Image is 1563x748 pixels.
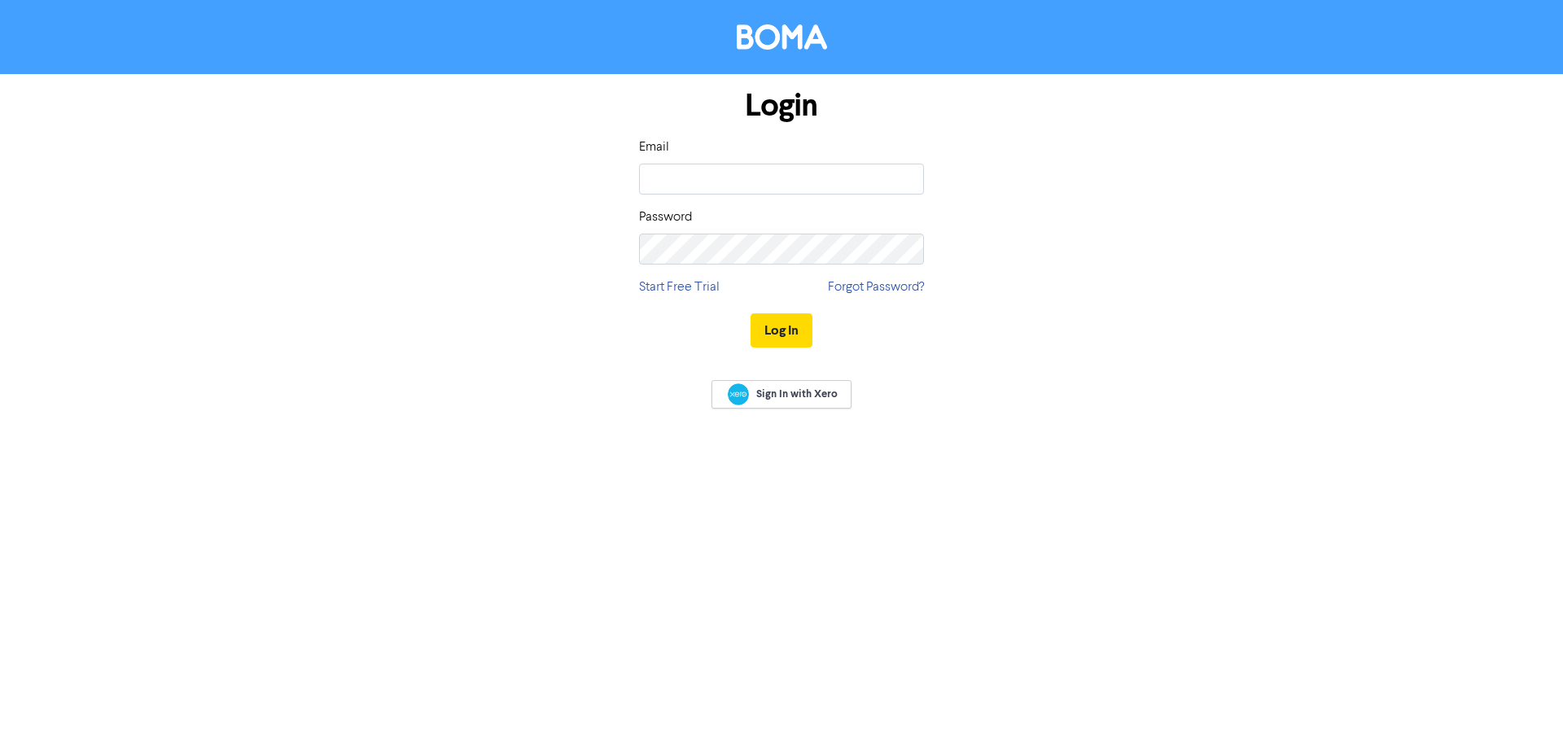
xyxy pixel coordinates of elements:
[737,24,827,50] img: BOMA Logo
[828,278,924,297] a: Forgot Password?
[756,387,838,401] span: Sign In with Xero
[639,208,692,227] label: Password
[639,278,720,297] a: Start Free Trial
[639,138,669,157] label: Email
[711,380,852,409] a: Sign In with Xero
[639,87,924,125] h1: Login
[751,313,812,348] button: Log In
[728,383,749,405] img: Xero logo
